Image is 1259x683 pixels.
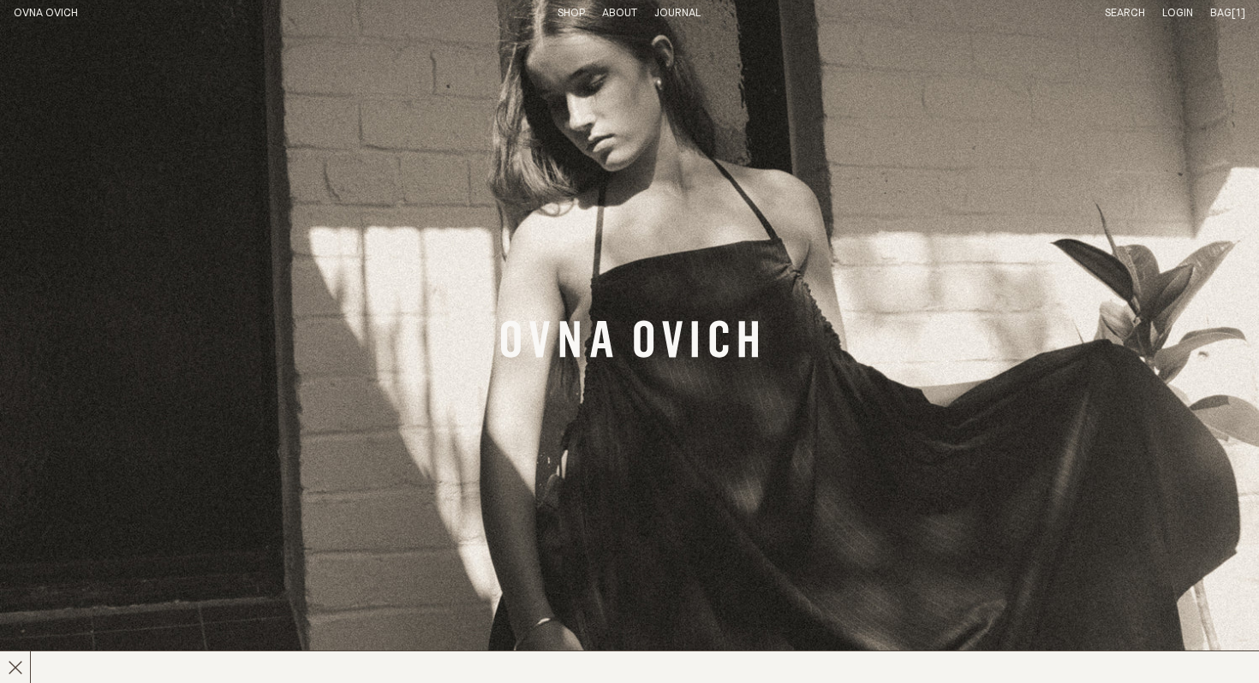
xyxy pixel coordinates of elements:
[602,7,637,21] summary: About
[1162,8,1193,19] a: Login
[1232,8,1245,19] span: [1]
[1105,8,1145,19] a: Search
[501,320,758,363] a: Banner Link
[1210,8,1232,19] span: Bag
[14,8,78,19] a: Home
[654,8,701,19] a: Journal
[558,8,585,19] a: Shop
